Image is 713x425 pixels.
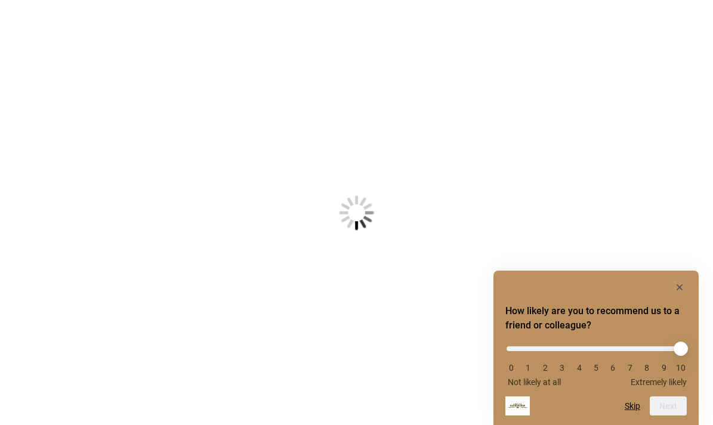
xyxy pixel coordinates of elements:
[505,337,687,387] div: How likely are you to recommend us to a friend or colleague? Select an option from 0 to 10, with ...
[505,363,517,373] li: 0
[624,363,636,373] li: 7
[631,377,687,387] span: Extremely likely
[508,377,561,387] span: Not likely at all
[650,396,687,415] button: Next question
[675,363,687,373] li: 10
[625,401,640,411] button: Skip
[658,363,670,373] li: 9
[641,363,653,373] li: 8
[522,363,534,373] li: 1
[280,137,433,289] img: Loading
[505,280,687,415] div: How likely are you to recommend us to a friend or colleague? Select an option from 0 to 10, with ...
[573,363,585,373] li: 4
[505,304,687,333] h2: How likely are you to recommend us to a friend or colleague? Select an option from 0 to 10, with ...
[590,363,602,373] li: 5
[672,280,687,294] button: Hide survey
[607,363,619,373] li: 6
[556,363,568,373] li: 3
[539,363,551,373] li: 2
